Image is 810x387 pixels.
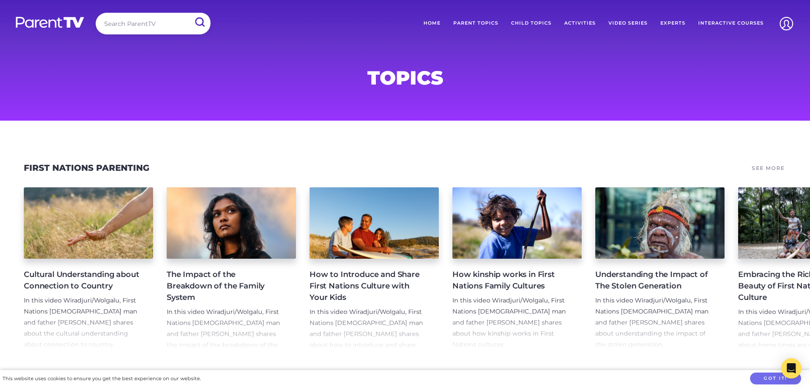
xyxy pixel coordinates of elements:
[310,187,439,350] a: How to Introduce and Share First Nations Culture with Your Kids In this video Wiradjuri/Wolgalu, ...
[452,269,568,292] h4: How kinship works in First Nations Family Cultures
[167,187,296,350] a: The Impact of the Breakdown of the Family System In this video Wiradjuri/Wolgalu, First Nations [...
[776,13,797,34] img: Account
[200,69,610,86] h1: Topics
[310,269,425,303] h4: How to Introduce and Share First Nations Culture with Your Kids
[602,13,654,34] a: Video Series
[167,307,282,362] p: In this video Wiradjuri/Wolgalu, First Nations [DEMOGRAPHIC_DATA] man and father [PERSON_NAME] sh...
[310,307,425,362] p: In this video Wiradjuri/Wolgalu, First Nations [DEMOGRAPHIC_DATA] man and father [PERSON_NAME] sh...
[692,13,770,34] a: Interactive Courses
[417,13,447,34] a: Home
[781,358,801,379] div: Open Intercom Messenger
[24,269,139,292] h4: Cultural Understanding about Connection to Country
[447,13,505,34] a: Parent Topics
[188,13,210,32] input: Submit
[24,163,149,173] a: First Nations Parenting
[452,295,568,350] p: In this video Wiradjuri/Wolgalu, First Nations [DEMOGRAPHIC_DATA] man and father [PERSON_NAME] sh...
[595,295,711,350] p: In this video Wiradjuri/Wolgalu, First Nations [DEMOGRAPHIC_DATA] man and father [PERSON_NAME] sh...
[654,13,692,34] a: Experts
[595,187,725,350] a: Understanding the Impact of The Stolen Generation In this video Wiradjuri/Wolgalu, First Nations ...
[96,13,210,34] input: Search ParentTV
[750,162,786,174] a: See More
[167,269,282,303] h4: The Impact of the Breakdown of the Family System
[15,16,85,28] img: parenttv-logo-white.4c85aaf.svg
[558,13,602,34] a: Activities
[595,269,711,292] h4: Understanding the Impact of The Stolen Generation
[452,187,582,350] a: How kinship works in First Nations Family Cultures In this video Wiradjuri/Wolgalu, First Nations...
[505,13,558,34] a: Child Topics
[750,373,801,385] button: Got it!
[24,187,153,350] a: Cultural Understanding about Connection to Country In this video Wiradjuri/Wolgalu, First Nations...
[24,295,139,350] p: In this video Wiradjuri/Wolgalu, First Nations [DEMOGRAPHIC_DATA] man and father [PERSON_NAME] sh...
[3,374,201,383] div: This website uses cookies to ensure you get the best experience on our website.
